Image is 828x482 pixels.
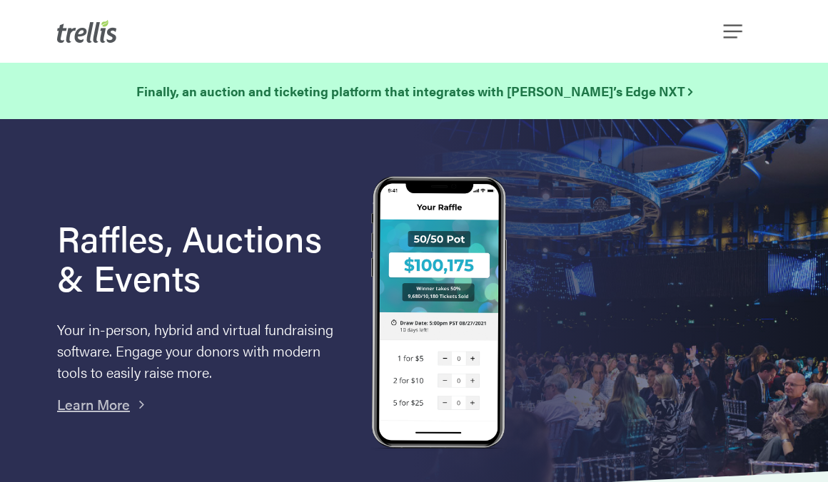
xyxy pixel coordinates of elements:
a: Finally, an auction and ticketing platform that integrates with [PERSON_NAME]’s Edge NXT [136,81,692,101]
p: Your in-person, hybrid and virtual fundraising software. Engage your donors with modern tools to ... [57,319,338,383]
img: Trellis Raffles, Auctions and Event Fundraising [371,176,507,452]
strong: Finally, an auction and ticketing platform that integrates with [PERSON_NAME]’s Edge NXT [136,82,692,100]
a: Navigation Menu [727,24,742,39]
img: Trellis [57,20,117,43]
h1: Raffles, Auctions & Events [57,218,338,297]
a: Learn More [57,394,130,414]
